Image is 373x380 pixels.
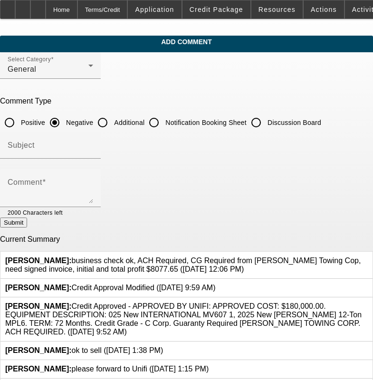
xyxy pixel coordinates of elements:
b: [PERSON_NAME]: [5,302,72,310]
b: [PERSON_NAME]: [5,346,72,354]
span: Add Comment [7,38,366,46]
span: business check ok, ACH Required, CG Required from [PERSON_NAME] Towing Cop, need signed invoice, ... [5,256,361,273]
b: [PERSON_NAME]: [5,365,72,373]
span: Actions [311,6,337,13]
mat-label: Comment [8,178,42,186]
label: Negative [64,118,93,127]
mat-label: Subject [8,141,35,149]
span: General [8,65,36,73]
button: Credit Package [182,0,250,19]
label: Discussion Board [266,118,321,127]
span: Credit Approved - APPROVED BY UNIFI: APPROVED COST: $180,000.00. EQUIPMENT DESCRIPTION: 025 New I... [5,302,362,336]
label: Notification Booking Sheet [163,118,247,127]
button: Actions [304,0,344,19]
span: Resources [258,6,296,13]
span: ok to sell ([DATE] 1:38 PM) [5,346,163,354]
button: Application [128,0,181,19]
label: Positive [19,118,45,127]
span: please forward to Unifi ([DATE] 1:15 PM) [5,365,209,373]
span: Application [135,6,174,13]
span: Credit Approval Modified ([DATE] 9:59 AM) [5,284,216,292]
b: [PERSON_NAME]: [5,284,72,292]
button: Resources [251,0,303,19]
span: Credit Package [190,6,243,13]
b: [PERSON_NAME]: [5,256,72,265]
mat-hint: 2000 Characters left [8,207,63,218]
mat-label: Select Category [8,57,51,63]
label: Additional [112,118,144,127]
